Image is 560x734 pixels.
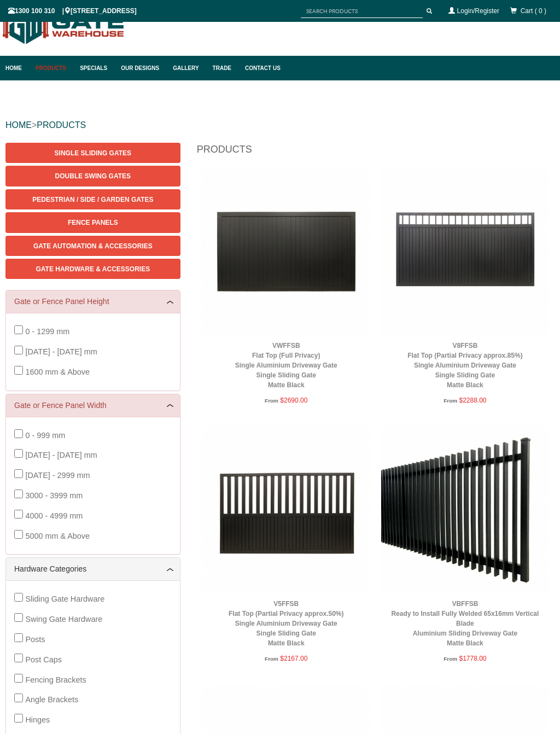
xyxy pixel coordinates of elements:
[235,342,337,389] a: VWFFSBFlat Top (Full Privacy)Single Aluminium Driveway GateSingle Sliding GateMatte Black
[14,400,172,411] a: Gate or Fence Panel Width
[167,56,207,80] a: Gallery
[5,120,32,130] a: HOME
[207,56,240,80] a: Trade
[25,347,97,356] span: [DATE] - [DATE] mm
[407,342,523,389] a: V8FFSBFlat Top (Partial Privacy approx.85%)Single Aluminium Driveway GateSingle Sliding GateMatte...
[444,398,457,404] span: From
[55,172,131,180] span: Double Swing Gates
[36,265,150,273] span: Gate Hardware & Accessories
[280,655,307,662] span: $2167.00
[5,56,30,80] a: Home
[25,695,78,704] span: Angle Brackets
[381,426,549,593] img: VBFFSB - Ready to Install Fully Welded 65x16mm Vertical Blade - Aluminium Sliding Driveway Gate -...
[459,397,486,404] span: $2288.00
[381,167,549,335] img: V8FFSB - Flat Top (Partial Privacy approx.85%) - Single Aluminium Driveway Gate - Single Sliding ...
[197,143,555,162] h1: Products
[14,563,172,575] a: Hardware Categories
[5,143,180,163] a: Single Sliding Gates
[5,212,180,232] a: Fence Panels
[280,397,307,404] span: $2690.00
[25,451,97,459] span: [DATE] - [DATE] mm
[265,656,278,662] span: From
[25,635,45,644] span: Posts
[5,108,555,143] div: >
[25,491,83,500] span: 3000 - 3999 mm
[32,196,153,203] span: Pedestrian / Side / Garden Gates
[25,595,104,603] span: Sliding Gate Hardware
[265,398,278,404] span: From
[521,7,546,15] span: Cart ( 0 )
[8,7,137,15] span: 1300 100 310 | [STREET_ADDRESS]
[25,655,61,664] span: Post Caps
[5,166,180,186] a: Double Swing Gates
[240,56,281,80] a: Contact Us
[5,259,180,279] a: Gate Hardware & Accessories
[33,242,153,250] span: Gate Automation & Accessories
[55,149,131,157] span: Single Sliding Gates
[30,56,74,80] a: Products
[341,441,560,696] iframe: LiveChat chat widget
[301,4,423,18] input: SEARCH PRODUCTS
[5,189,180,209] a: Pedestrian / Side / Garden Gates
[25,675,86,684] span: Fencing Brackets
[25,532,90,540] span: 5000 mm & Above
[25,431,65,440] span: 0 - 999 mm
[74,56,115,80] a: Specials
[37,120,86,130] a: PRODUCTS
[202,426,370,593] img: V5FFSB - Flat Top (Partial Privacy approx.50%) - Single Aluminium Driveway Gate - Single Sliding ...
[25,511,83,520] span: 4000 - 4999 mm
[25,615,102,624] span: Swing Gate Hardware
[25,368,90,376] span: 1600 mm & Above
[25,471,90,480] span: [DATE] - 2999 mm
[229,600,344,647] a: V5FFSBFlat Top (Partial Privacy approx.50%)Single Aluminium Driveway GateSingle Sliding GateMatte...
[25,715,50,724] span: Hinges
[68,219,118,226] span: Fence Panels
[5,236,180,256] a: Gate Automation & Accessories
[115,56,167,80] a: Our Designs
[25,327,69,336] span: 0 - 1299 mm
[457,7,499,15] a: Login/Register
[202,167,370,335] img: VWFFSB - Flat Top (Full Privacy) - Single Aluminium Driveway Gate - Single Sliding Gate - Matte B...
[14,296,172,307] a: Gate or Fence Panel Height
